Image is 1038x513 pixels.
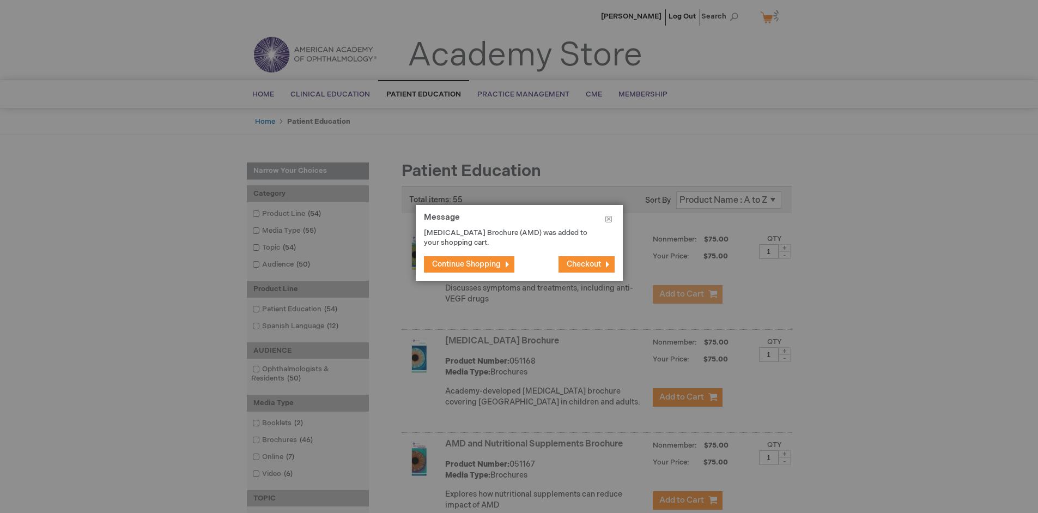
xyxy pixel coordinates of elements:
button: Checkout [559,256,615,273]
h1: Message [424,213,615,228]
button: Continue Shopping [424,256,514,273]
p: [MEDICAL_DATA] Brochure (AMD) was added to your shopping cart. [424,228,598,248]
span: Checkout [567,259,601,269]
span: Continue Shopping [432,259,501,269]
